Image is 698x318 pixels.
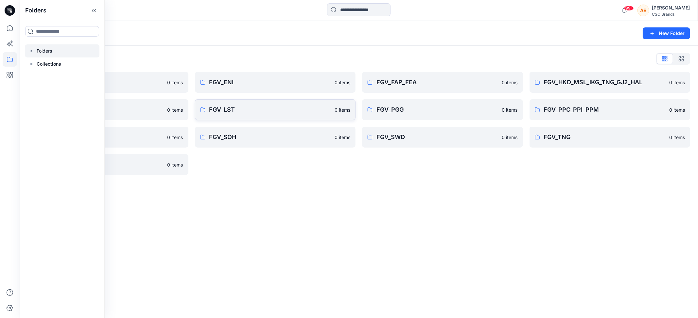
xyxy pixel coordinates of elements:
[167,134,183,141] p: 0 items
[530,127,690,148] a: FGV_TNG0 items
[27,72,188,93] a: FGV_ATC_ATI0 items
[27,154,188,175] a: FGV_VV2_VVC0 items
[376,105,498,114] p: FGV_PGG
[669,79,685,86] p: 0 items
[652,12,690,17] div: CSC Brands
[376,78,498,87] p: FGV_FAP_FEA
[669,106,685,113] p: 0 items
[669,134,685,141] p: 0 items
[195,127,356,148] a: FGV_SOH0 items
[544,105,666,114] p: FGV_PPC_PPI_PPM
[362,99,523,120] a: FGV_PGG0 items
[209,78,331,87] p: FGV_ENI
[502,106,518,113] p: 0 items
[362,72,523,93] a: FGV_FAP_FEA0 items
[544,133,666,142] p: FGV_TNG
[502,134,518,141] p: 0 items
[376,133,498,142] p: FGV_SWD
[37,60,61,68] p: Collections
[624,6,634,11] span: 99+
[530,99,690,120] a: FGV_PPC_PPI_PPM0 items
[544,78,666,87] p: FGV_HKD_MSL_IKG_TNG_GJ2_HAL
[643,27,690,39] button: New Folder
[637,5,649,16] div: AE
[27,127,188,148] a: FGV_SHJ0 items
[335,134,350,141] p: 0 items
[362,127,523,148] a: FGV_SWD0 items
[195,72,356,93] a: FGV_ENI0 items
[502,79,518,86] p: 0 items
[530,72,690,93] a: FGV_HKD_MSL_IKG_TNG_GJ2_HAL0 items
[167,79,183,86] p: 0 items
[167,161,183,168] p: 0 items
[27,99,188,120] a: FGV_HNG0 items
[652,4,690,12] div: [PERSON_NAME]
[335,106,350,113] p: 0 items
[167,106,183,113] p: 0 items
[195,99,356,120] a: FGV_LST0 items
[209,133,331,142] p: FGV_SOH
[209,105,331,114] p: FGV_LST
[335,79,350,86] p: 0 items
